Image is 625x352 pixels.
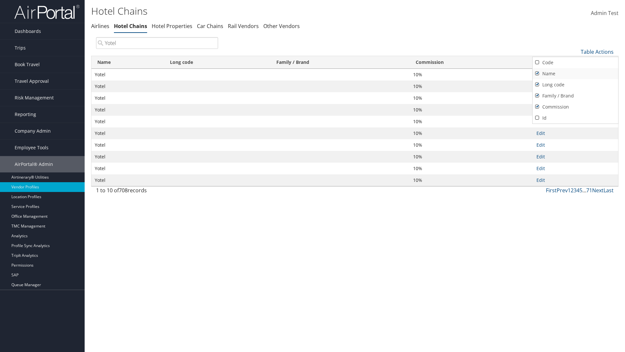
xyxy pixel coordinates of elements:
[15,40,26,56] span: Trips
[15,73,49,89] span: Travel Approval
[15,139,49,156] span: Employee Tools
[15,123,51,139] span: Company Admin
[15,23,41,39] span: Dashboards
[533,101,618,112] a: Commission
[533,79,618,90] a: Long code
[14,4,79,20] img: airportal-logo.png
[15,56,40,73] span: Book Travel
[533,68,618,79] a: Name
[533,90,618,101] a: Family / Brand
[15,106,36,123] span: Reporting
[15,156,53,172] span: AirPortal® Admin
[15,90,54,106] span: Risk Management
[533,57,618,68] a: Code
[533,112,618,124] a: Id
